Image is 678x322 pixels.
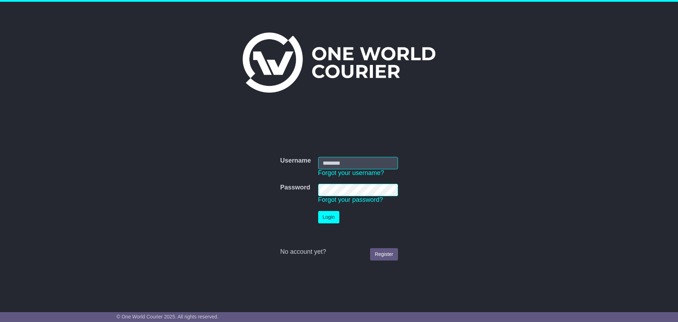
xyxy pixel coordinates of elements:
a: Forgot your password? [318,196,383,203]
div: No account yet? [280,248,398,256]
img: One World [243,33,435,93]
button: Login [318,211,339,223]
a: Forgot your username? [318,169,384,176]
span: © One World Courier 2025. All rights reserved. [117,314,219,320]
a: Register [370,248,398,260]
label: Username [280,157,311,165]
label: Password [280,184,310,192]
